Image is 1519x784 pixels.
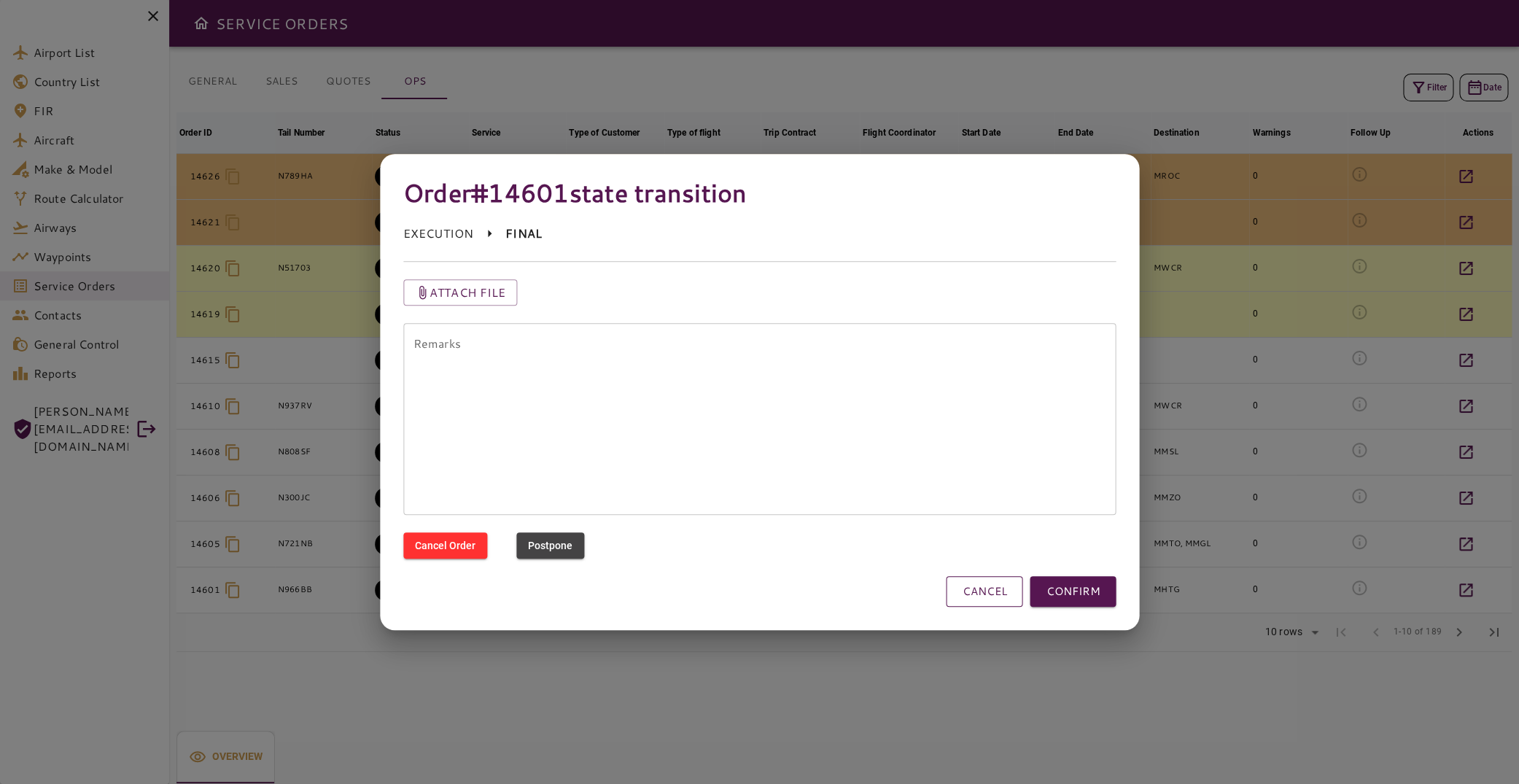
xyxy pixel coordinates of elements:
button: Cancel Order [403,532,487,559]
p: EXECUTION [403,225,473,243]
button: CANCEL [946,576,1022,607]
button: Attach file [403,279,518,306]
p: Attach file [430,284,506,301]
h4: Order #14601 state transition [403,177,1116,208]
p: FINAL [505,225,542,243]
button: CONFIRM [1030,576,1116,607]
button: Postpone [516,532,584,559]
